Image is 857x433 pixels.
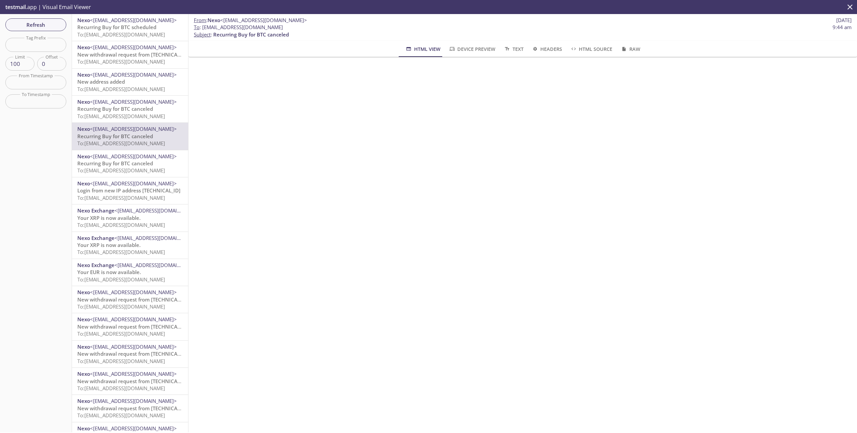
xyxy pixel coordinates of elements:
span: <[EMAIL_ADDRESS][DOMAIN_NAME]> [90,71,177,78]
span: <[EMAIL_ADDRESS][DOMAIN_NAME]> [90,343,177,350]
span: Text [503,45,523,53]
span: Nexo [77,98,90,105]
span: Device Preview [449,45,495,53]
span: Nexo Exchange [77,262,114,268]
span: To: [EMAIL_ADDRESS][DOMAIN_NAME] [77,194,165,201]
span: <[EMAIL_ADDRESS][DOMAIN_NAME]> [90,370,177,377]
span: Subject [194,31,211,38]
span: HTML View [405,45,440,53]
span: To: [EMAIL_ADDRESS][DOMAIN_NAME] [77,222,165,228]
div: Nexo<[EMAIL_ADDRESS][DOMAIN_NAME]>New withdrawal request from [TECHNICAL_ID] - [DATE] 08:34:22 (C... [72,368,188,395]
span: <[EMAIL_ADDRESS][DOMAIN_NAME]> [90,125,177,132]
span: <[EMAIL_ADDRESS][DOMAIN_NAME]> [90,316,177,323]
div: Nexo<[EMAIL_ADDRESS][DOMAIN_NAME]>Recurring Buy for BTC canceledTo:[EMAIL_ADDRESS][DOMAIN_NAME] [72,150,188,177]
span: New withdrawal request from [TECHNICAL_ID] - (CET) [77,350,206,357]
div: Nexo<[EMAIL_ADDRESS][DOMAIN_NAME]>New withdrawal request from [TECHNICAL_ID] - [DATE] 08:34:28 (C... [72,313,188,340]
span: Nexo Exchange [77,235,114,241]
span: Recurring Buy for BTC canceled [77,105,153,112]
p: : [194,24,852,38]
span: To: [EMAIL_ADDRESS][DOMAIN_NAME] [77,330,165,337]
span: <[EMAIL_ADDRESS][DOMAIN_NAME]> [90,398,177,404]
span: To: [EMAIL_ADDRESS][DOMAIN_NAME] [77,412,165,419]
div: Nexo Exchange<[EMAIL_ADDRESS][DOMAIN_NAME]>Your XRP is now available.To:[EMAIL_ADDRESS][DOMAIN_NAME] [72,204,188,231]
div: Nexo Exchange<[EMAIL_ADDRESS][DOMAIN_NAME]>Your EUR is now available.To:[EMAIL_ADDRESS][DOMAIN_NAME] [72,259,188,286]
span: <[EMAIL_ADDRESS][DOMAIN_NAME]> [90,98,177,105]
span: : [EMAIL_ADDRESS][DOMAIN_NAME] [194,24,283,31]
span: Nexo [77,125,90,132]
span: To: [EMAIL_ADDRESS][DOMAIN_NAME] [77,140,165,147]
div: Nexo<[EMAIL_ADDRESS][DOMAIN_NAME]>New withdrawal request from [TECHNICAL_ID] - (CET)To:[EMAIL_ADD... [72,286,188,313]
span: Nexo [77,71,90,78]
span: To: [EMAIL_ADDRESS][DOMAIN_NAME] [77,249,165,255]
span: <[EMAIL_ADDRESS][DOMAIN_NAME]> [90,289,177,295]
span: New address added [77,78,125,85]
span: Recurring Buy for BTC scheduled [77,24,156,30]
span: Nexo [77,316,90,323]
span: Recurring Buy for BTC canceled [77,133,153,140]
span: To: [EMAIL_ADDRESS][DOMAIN_NAME] [77,31,165,38]
span: To: [EMAIL_ADDRESS][DOMAIN_NAME] [77,303,165,310]
span: To: [EMAIL_ADDRESS][DOMAIN_NAME] [77,167,165,174]
span: <[EMAIL_ADDRESS][DOMAIN_NAME]> [114,262,201,268]
span: Nexo [77,343,90,350]
div: Nexo<[EMAIL_ADDRESS][DOMAIN_NAME]>Recurring Buy for BTC canceledTo:[EMAIL_ADDRESS][DOMAIN_NAME] [72,123,188,150]
div: Nexo<[EMAIL_ADDRESS][DOMAIN_NAME]>New address addedTo:[EMAIL_ADDRESS][DOMAIN_NAME] [72,69,188,95]
span: <[EMAIL_ADDRESS][DOMAIN_NAME]> [90,153,177,160]
span: Nexo [77,180,90,187]
span: From [194,17,206,23]
span: <[EMAIL_ADDRESS][DOMAIN_NAME]> [90,425,177,432]
div: Nexo<[EMAIL_ADDRESS][DOMAIN_NAME]>New withdrawal request from [TECHNICAL_ID] - (CET)To:[EMAIL_ADD... [72,395,188,422]
div: Nexo<[EMAIL_ADDRESS][DOMAIN_NAME]>Recurring Buy for BTC scheduledTo:[EMAIL_ADDRESS][DOMAIN_NAME] [72,14,188,41]
span: Nexo [77,289,90,295]
span: Recurring Buy for BTC canceled [77,160,153,167]
span: To: [EMAIL_ADDRESS][DOMAIN_NAME] [77,385,165,392]
span: Your EUR is now available. [77,269,141,275]
span: New withdrawal request from [TECHNICAL_ID] - (CET) [77,51,206,58]
span: Headers [532,45,562,53]
span: To: [EMAIL_ADDRESS][DOMAIN_NAME] [77,113,165,119]
span: Nexo [208,17,220,23]
span: Nexo [77,370,90,377]
span: <[EMAIL_ADDRESS][DOMAIN_NAME]> [114,235,201,241]
span: New withdrawal request from [TECHNICAL_ID] - (CET) [77,405,206,412]
span: <[EMAIL_ADDRESS][DOMAIN_NAME]> [220,17,307,23]
span: <[EMAIL_ADDRESS][DOMAIN_NAME]> [90,180,177,187]
span: Nexo [77,153,90,160]
span: HTML Source [570,45,612,53]
div: Nexo<[EMAIL_ADDRESS][DOMAIN_NAME]>New withdrawal request from [TECHNICAL_ID] - (CET)To:[EMAIL_ADD... [72,41,188,68]
div: Nexo<[EMAIL_ADDRESS][DOMAIN_NAME]>Login from new IP address [TECHNICAL_ID]To:[EMAIL_ADDRESS][DOMA... [72,177,188,204]
div: Nexo Exchange<[EMAIL_ADDRESS][DOMAIN_NAME]>Your XRP is now available.To:[EMAIL_ADDRESS][DOMAIN_NAME] [72,232,188,259]
span: [DATE] [836,17,852,24]
span: New withdrawal request from [TECHNICAL_ID] - [DATE] 08:34:28 (CET) [77,323,245,330]
span: <[EMAIL_ADDRESS][DOMAIN_NAME]> [114,207,201,214]
div: Nexo<[EMAIL_ADDRESS][DOMAIN_NAME]>New withdrawal request from [TECHNICAL_ID] - (CET)To:[EMAIL_ADD... [72,341,188,367]
span: 9:44 am [833,24,852,31]
span: testmail [5,3,26,11]
span: To [194,24,200,30]
span: Nexo [77,398,90,404]
span: To: [EMAIL_ADDRESS][DOMAIN_NAME] [77,358,165,364]
span: Nexo [77,17,90,23]
span: To: [EMAIL_ADDRESS][DOMAIN_NAME] [77,58,165,65]
span: Your XRP is now available. [77,242,141,248]
span: To: [EMAIL_ADDRESS][DOMAIN_NAME] [77,276,165,283]
span: New withdrawal request from [TECHNICAL_ID] - [DATE] 08:34:22 (CET) [77,378,245,384]
span: New withdrawal request from [TECHNICAL_ID] - (CET) [77,296,206,303]
span: : [194,17,307,24]
button: Refresh [5,18,66,31]
span: To: [EMAIL_ADDRESS][DOMAIN_NAME] [77,86,165,92]
span: Nexo Exchange [77,207,114,214]
span: <[EMAIL_ADDRESS][DOMAIN_NAME]> [90,17,177,23]
span: <[EMAIL_ADDRESS][DOMAIN_NAME]> [90,44,177,51]
span: Your XRP is now available. [77,214,141,221]
span: Login from new IP address [TECHNICAL_ID] [77,187,180,194]
span: Nexo [77,44,90,51]
span: Raw [620,45,640,53]
div: Nexo<[EMAIL_ADDRESS][DOMAIN_NAME]>Recurring Buy for BTC canceledTo:[EMAIL_ADDRESS][DOMAIN_NAME] [72,96,188,122]
span: Nexo [77,425,90,432]
span: Refresh [11,20,61,29]
span: Recurring Buy for BTC canceled [213,31,289,38]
